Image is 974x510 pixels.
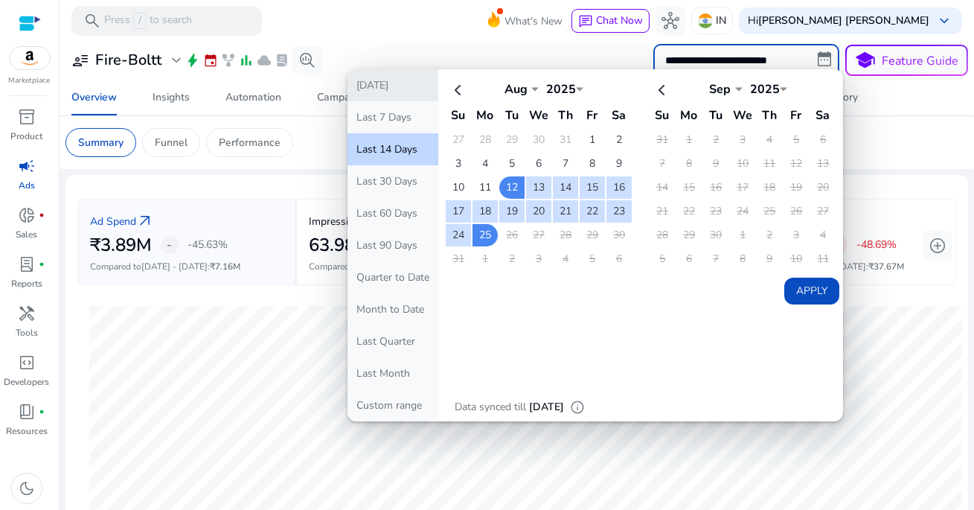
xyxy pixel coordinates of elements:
[141,261,208,272] span: [DATE] - [DATE]
[104,13,192,29] p: Press to search
[71,51,89,69] span: user_attributes
[90,214,136,229] p: Ad Spend
[221,53,236,68] span: family_history
[39,212,45,218] span: fiber_manual_record
[743,81,787,98] div: 2025
[185,53,200,68] span: bolt
[16,326,38,340] p: Tools
[225,92,281,103] div: Automation
[716,7,726,34] p: IN
[257,53,272,68] span: cloud
[882,52,959,70] p: Feature Guide
[18,255,36,273] span: lab_profile
[136,212,154,230] a: arrow_outward
[309,214,365,229] p: Impressions
[698,81,743,98] div: Sep
[210,261,240,272] span: ₹7.16M
[845,45,968,76] button: schoolFeature Guide
[167,51,185,69] span: expand_more
[748,16,929,26] p: Hi
[18,354,36,372] span: code_blocks
[155,135,188,150] p: Funnel
[78,135,124,150] p: Summary
[167,236,173,254] span: -
[309,235,371,256] h2: 63.98M
[596,13,643,28] span: Chat Now
[855,50,877,71] span: school
[317,92,410,103] div: Campaign Manager
[494,81,539,98] div: Aug
[347,101,438,133] button: Last 7 Days
[347,389,438,421] button: Custom range
[292,45,322,75] button: search_insights
[95,51,161,69] h3: Fire-Boltt
[661,12,679,30] span: hub
[347,325,438,357] button: Last Quarter
[11,130,43,143] p: Product
[698,13,713,28] img: in.svg
[347,293,438,325] button: Month to Date
[18,479,36,497] span: dark_mode
[83,12,101,30] span: search
[784,278,839,305] button: Apply
[9,75,51,86] p: Marketplace
[347,165,438,197] button: Last 30 Days
[571,9,650,33] button: chatChat Now
[347,197,438,229] button: Last 60 Days
[935,12,953,30] span: keyboard_arrow_down
[347,69,438,101] button: [DATE]
[6,424,48,438] p: Resources
[11,277,42,290] p: Reports
[39,409,45,415] span: fiber_manual_record
[18,108,36,126] span: inventory_2
[10,47,50,69] img: amazon.svg
[133,13,147,29] span: /
[539,81,583,98] div: 2025
[856,240,897,250] p: -48.69%
[203,53,218,68] span: event
[504,8,563,34] span: What's New
[758,13,929,28] b: [PERSON_NAME] [PERSON_NAME]
[929,237,946,255] span: add_circle
[868,261,904,272] span: ₹37.67M
[309,260,502,273] p: Compared to :
[4,375,50,389] p: Developers
[71,92,117,103] div: Overview
[18,305,36,322] span: handyman
[347,133,438,165] button: Last 14 Days
[153,92,190,103] div: Insights
[570,400,585,415] span: info
[298,51,316,69] span: search_insights
[18,157,36,175] span: campaign
[18,206,36,224] span: donut_small
[455,399,526,415] p: Data synced till
[347,261,438,293] button: Quarter to Date
[347,357,438,389] button: Last Month
[16,228,38,241] p: Sales
[219,135,281,150] p: Performance
[578,14,593,29] span: chat
[275,53,289,68] span: lab_profile
[18,403,36,421] span: book_4
[749,260,943,273] p: Compared to :
[188,240,228,250] p: -45.63%
[90,260,283,273] p: Compared to :
[19,179,35,192] p: Ads
[90,235,152,256] h2: ₹3.89M
[923,231,952,261] button: add_circle
[347,229,438,261] button: Last 90 Days
[39,261,45,267] span: fiber_manual_record
[656,6,685,36] button: hub
[239,53,254,68] span: bar_chart
[529,399,564,415] p: [DATE]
